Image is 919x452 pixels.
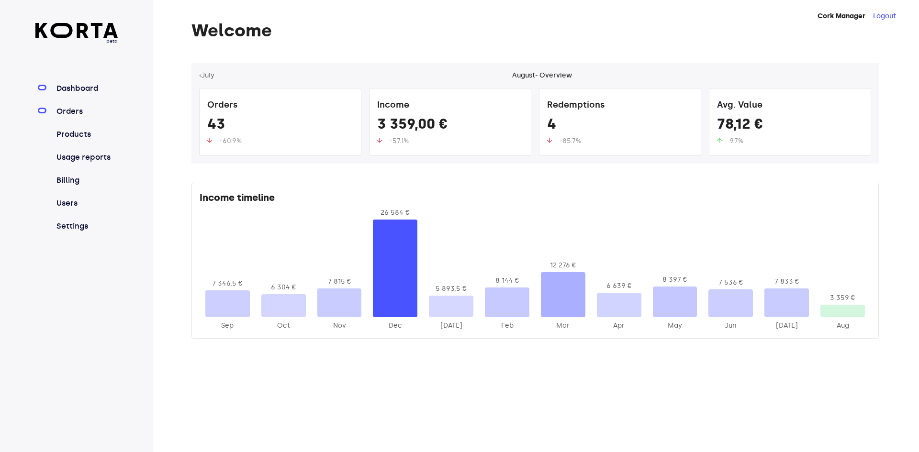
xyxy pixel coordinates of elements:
[597,321,641,331] div: 2025-Apr
[377,138,382,143] img: up
[820,293,865,303] div: 3 359 €
[653,321,697,331] div: 2025-May
[541,321,585,331] div: 2025-Mar
[55,198,118,209] a: Users
[717,115,863,136] div: 78,12 €
[429,321,473,331] div: 2025-Jan
[547,96,693,115] div: Redemptions
[207,115,353,136] div: 43
[717,138,722,143] img: up
[597,281,641,291] div: 6 639 €
[55,152,118,163] a: Usage reports
[512,71,572,80] div: August - Overview
[818,12,865,20] strong: Cork Manager
[717,96,863,115] div: Avg. Value
[55,220,118,232] a: Settings
[207,96,353,115] div: Orders
[729,137,743,145] span: 9.7%
[560,137,581,145] span: -85.7%
[541,261,585,270] div: 12 276 €
[220,137,242,145] span: -60.9%
[35,38,118,44] span: beta
[55,106,118,117] a: Orders
[820,321,865,331] div: 2025-Aug
[191,21,879,40] h1: Welcome
[653,275,697,285] div: 8 397 €
[708,278,753,287] div: 7 536 €
[373,321,417,331] div: 2024-Dec
[261,321,306,331] div: 2024-Oct
[485,321,529,331] div: 2025-Feb
[873,11,896,21] button: Logout
[205,279,250,288] div: 7 346,5 €
[708,321,753,331] div: 2025-Jun
[55,83,118,94] a: Dashboard
[764,277,809,287] div: 7 833 €
[261,283,306,292] div: 6 304 €
[205,321,250,331] div: 2024-Sep
[35,23,118,44] a: beta
[317,277,362,287] div: 7 815 €
[35,23,118,38] img: Korta
[55,175,118,186] a: Billing
[764,321,809,331] div: 2025-Jul
[207,138,212,143] img: up
[390,137,409,145] span: -57.1%
[547,138,552,143] img: up
[485,276,529,286] div: 8 144 €
[200,191,871,208] div: Income timeline
[547,115,693,136] div: 4
[429,284,473,294] div: 5 893,5 €
[377,115,523,136] div: 3 359,00 €
[199,71,214,80] button: ‹July
[377,96,523,115] div: Income
[55,129,118,140] a: Products
[373,208,417,218] div: 26 584 €
[317,321,362,331] div: 2024-Nov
